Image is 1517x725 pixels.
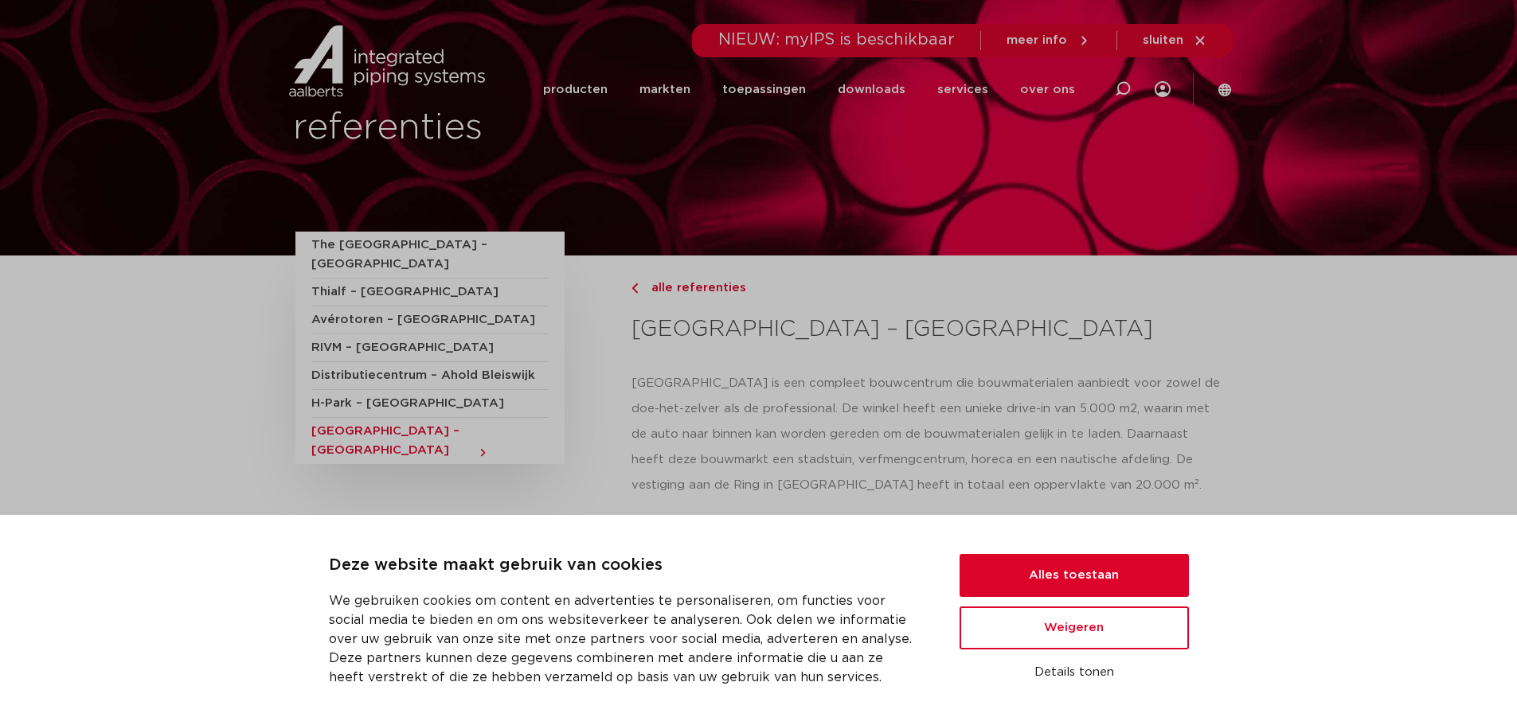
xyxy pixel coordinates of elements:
p: We gebruiken cookies om content en advertenties te personaliseren, om functies voor social media ... [329,591,921,687]
h1: referenties [293,103,751,154]
a: [GEOGRAPHIC_DATA] – [GEOGRAPHIC_DATA] [311,418,549,464]
a: over ons [1020,59,1075,120]
a: H-Park – [GEOGRAPHIC_DATA] [311,390,549,418]
span: alle referenties [642,282,746,294]
button: Weigeren [960,606,1189,649]
a: Thialf – [GEOGRAPHIC_DATA] [311,279,549,306]
a: sluiten [1143,33,1207,48]
a: Distributiecentrum – Ahold Bleiswijk [311,362,549,390]
p: Loohuis installatiegroep was voor deze eerste Nederlandse vestiging van de Duitse bouwmarktketen ... [631,509,1222,611]
span: sluiten [1143,34,1183,46]
h3: [GEOGRAPHIC_DATA] – [GEOGRAPHIC_DATA] [631,314,1222,345]
a: meer info [1007,33,1091,48]
p: [GEOGRAPHIC_DATA] is een compleet bouwcentrum die bouwmaterialen aanbiedt voor zowel de doe-het-z... [631,371,1222,498]
a: RIVM – [GEOGRAPHIC_DATA] [311,334,549,362]
img: chevron-right.svg [631,283,638,294]
span: meer info [1007,34,1067,46]
a: toepassingen [722,59,806,120]
nav: Menu [543,59,1075,120]
p: Deze website maakt gebruik van cookies [329,553,921,579]
a: The [GEOGRAPHIC_DATA] – [GEOGRAPHIC_DATA] [311,232,549,279]
a: services [937,59,988,120]
a: Avérotoren – [GEOGRAPHIC_DATA] [311,306,549,334]
a: markten [639,59,690,120]
span: NIEUW: myIPS is beschikbaar [718,32,955,48]
a: producten [543,59,608,120]
button: Details tonen [960,659,1189,686]
a: downloads [838,59,905,120]
button: Alles toestaan [960,554,1189,597]
a: alle referenties [631,279,1222,298]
